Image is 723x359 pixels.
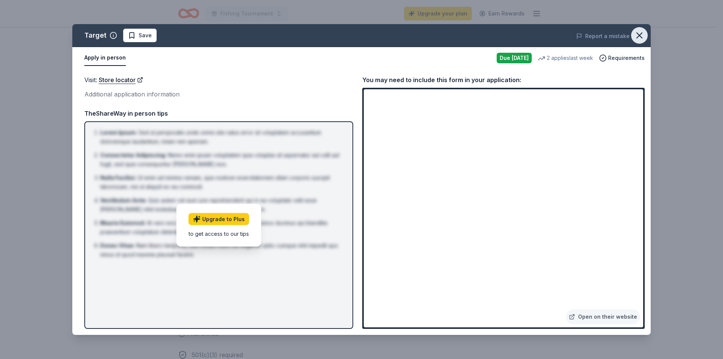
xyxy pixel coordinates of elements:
[100,173,342,191] li: Ut enim ad minima veniam, quis nostrum exercitationem ullam corporis suscipit laboriosam, nisi ut...
[123,29,157,42] button: Save
[100,220,145,226] span: Mauris Euismod :
[189,213,249,225] a: Upgrade to Plus
[84,29,107,41] div: Target
[497,53,532,63] div: Due [DATE]
[139,31,152,40] span: Save
[576,32,630,41] button: Report a mistake
[84,108,353,118] div: TheShareWay in person tips
[99,75,143,85] a: Store locator
[100,197,147,203] span: Vestibulum Ante :
[599,53,645,63] button: Requirements
[84,50,126,66] button: Apply in person
[538,53,593,63] div: 2 applies last week
[608,53,645,63] span: Requirements
[100,129,137,136] span: Lorem Ipsum :
[100,152,166,158] span: Consectetur Adipiscing :
[100,128,342,146] li: Sed ut perspiciatis unde omnis iste natus error sit voluptatem accusantium doloremque laudantium,...
[566,309,640,324] a: Open on their website
[100,174,136,181] span: Nulla Facilisi :
[100,151,342,169] li: Nemo enim ipsam voluptatem quia voluptas sit aspernatur aut odit aut fugit, sed quia consequuntur...
[362,75,645,85] div: You may need to include this form in your application:
[100,196,342,214] li: Quis autem vel eum iure reprehenderit qui in ea voluptate velit esse [PERSON_NAME] nihil molestia...
[100,242,135,249] span: Donec Vitae :
[84,89,353,99] div: Additional application information
[100,241,342,259] li: Nam libero tempore, cum soluta nobis est eligendi optio cumque nihil impedit quo minus id quod ma...
[100,218,342,237] li: At vero eos et accusamus et iusto odio dignissimos ducimus qui blanditiis praesentium voluptatum ...
[189,229,249,237] div: to get access to our tips
[84,75,353,85] div: Visit :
